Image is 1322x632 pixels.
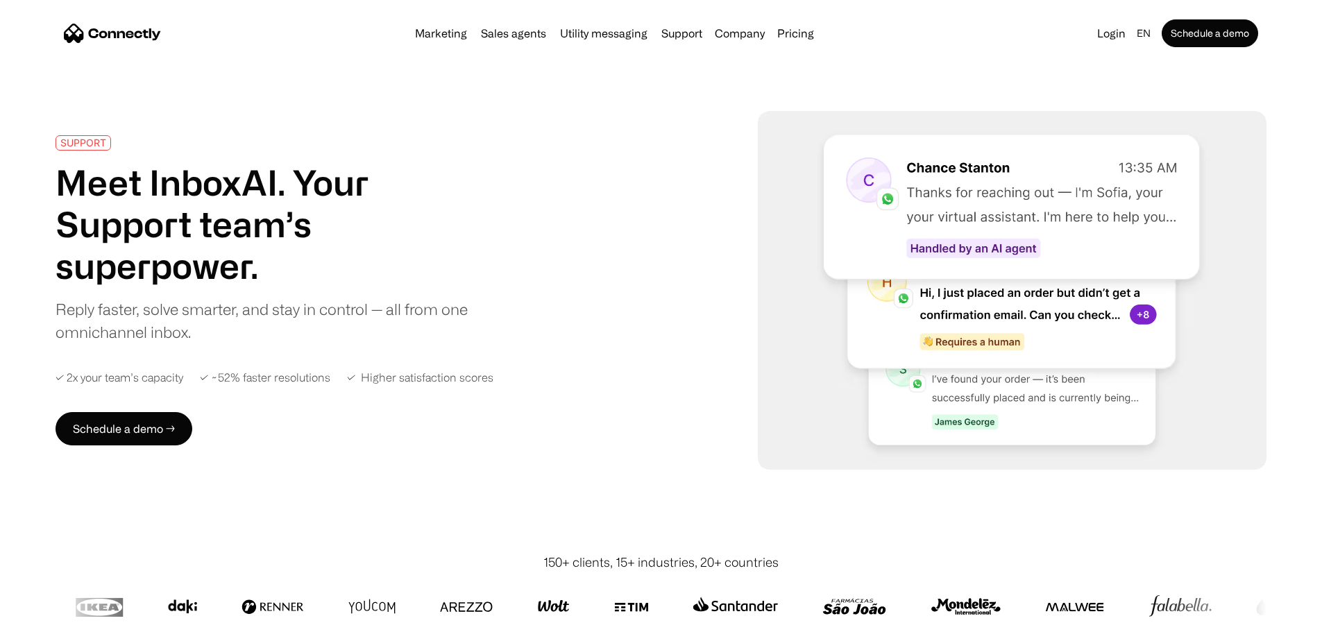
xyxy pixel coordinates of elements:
[656,28,708,39] a: Support
[56,371,183,384] div: ✓ 2x your team’s capacity
[56,162,477,287] h1: Meet InboxAI. Your Support team’s superpower.
[1131,24,1159,43] div: en
[715,24,765,43] div: Company
[200,371,330,384] div: ✓ ~52% faster resolutions
[56,412,192,445] a: Schedule a demo →
[543,553,779,572] div: 150+ clients, 15+ industries, 20+ countries
[1137,24,1151,43] div: en
[554,28,653,39] a: Utility messaging
[14,606,83,627] aside: Language selected: English
[1092,24,1131,43] a: Login
[409,28,473,39] a: Marketing
[347,371,493,384] div: ✓ Higher satisfaction scores
[772,28,820,39] a: Pricing
[1162,19,1258,47] a: Schedule a demo
[56,298,477,343] div: Reply faster, solve smarter, and stay in control — all from one omnichannel inbox.
[711,24,769,43] div: Company
[28,608,83,627] ul: Language list
[64,23,161,44] a: home
[475,28,552,39] a: Sales agents
[60,137,106,148] div: SUPPORT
